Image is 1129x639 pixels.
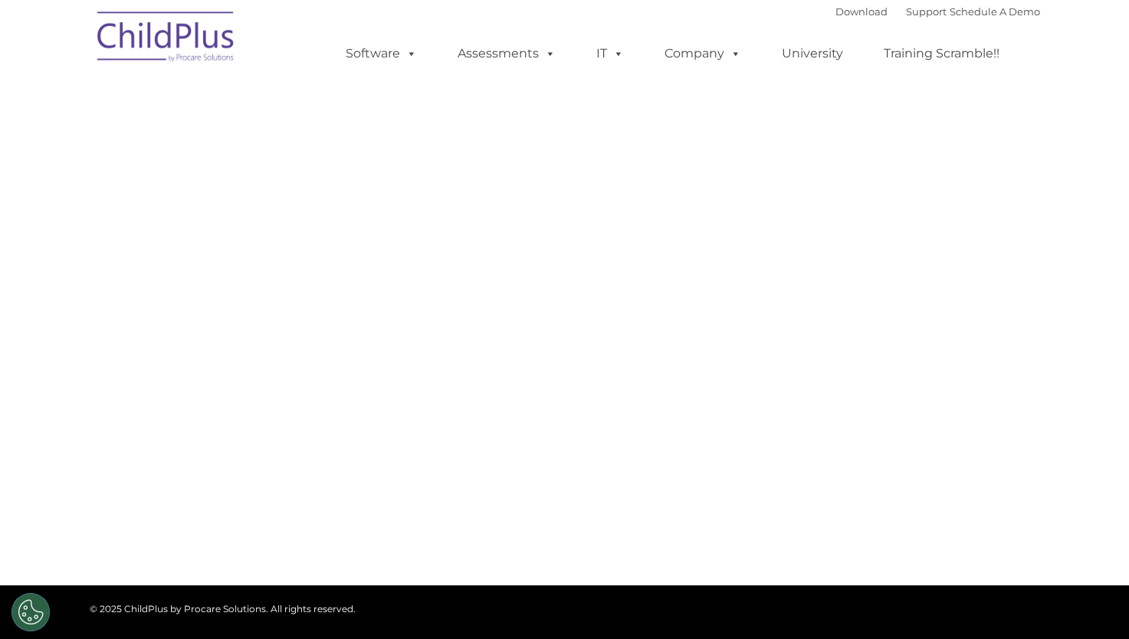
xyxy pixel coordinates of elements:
[649,38,756,69] a: Company
[835,5,1040,18] font: |
[906,5,947,18] a: Support
[868,38,1015,69] a: Training Scramble!!
[766,38,858,69] a: University
[442,38,571,69] a: Assessments
[581,38,639,69] a: IT
[90,1,243,77] img: ChildPlus by Procare Solutions
[835,5,888,18] a: Download
[330,38,432,69] a: Software
[950,5,1040,18] a: Schedule A Demo
[11,593,50,631] button: Cookies Settings
[90,603,356,614] span: © 2025 ChildPlus by Procare Solutions. All rights reserved.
